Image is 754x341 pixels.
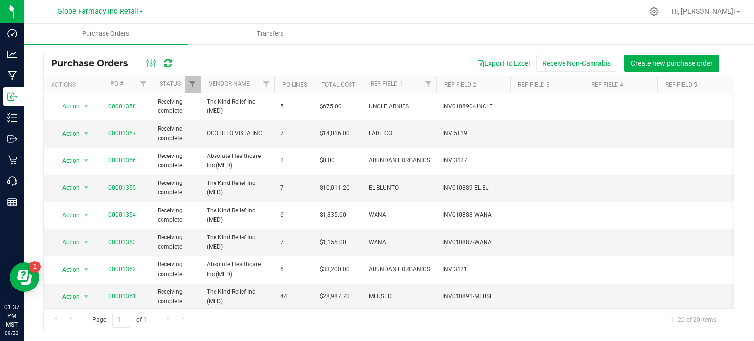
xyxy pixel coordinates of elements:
[108,103,136,110] a: 00001358
[84,313,155,328] span: Page of 1
[185,76,201,93] a: Filter
[108,130,136,137] a: 00001357
[444,81,476,88] a: Ref Field 2
[54,100,80,113] span: Action
[108,293,136,300] a: 00001351
[160,80,181,87] a: Status
[69,29,142,38] span: Purchase Orders
[320,265,350,274] span: $33,200.00
[442,184,504,193] span: INV010889-EL BL
[24,24,188,44] a: Purchase Orders
[7,197,17,207] inline-svg: Reports
[207,179,269,197] span: The Kind Relief Inc (MED)
[7,134,17,144] inline-svg: Outbound
[7,28,17,38] inline-svg: Dashboard
[110,80,123,87] a: PO #
[442,265,504,274] span: INV 3421
[280,210,308,220] span: 6
[280,156,308,165] span: 2
[158,206,195,225] span: Receiving complete
[81,290,93,304] span: select
[280,238,308,247] span: 7
[280,265,308,274] span: 6
[371,80,403,87] a: Ref Field 1
[369,129,431,138] span: FADE CO
[624,55,719,72] button: Create new purchase order
[243,29,297,38] span: Transfers
[207,206,269,225] span: The Kind Relief Inc (MED)
[158,233,195,252] span: Receiving complete
[369,238,431,247] span: WANA
[369,156,431,165] span: ABUNDANT ORGANICS
[320,238,346,247] span: $1,155.00
[81,263,93,277] span: select
[4,329,19,337] p: 09/23
[369,210,431,220] span: WANA
[369,265,431,274] span: ABUNDANT ORGANICS
[188,24,352,44] a: Transfers
[81,236,93,249] span: select
[442,102,504,111] span: INV010890-UNCLE
[536,55,617,72] button: Receive Non-Cannabis
[10,262,39,292] iframe: Resource center
[442,238,504,247] span: INV010887-WANA
[631,59,713,67] span: Create new purchase order
[7,155,17,165] inline-svg: Retail
[135,76,152,93] a: Filter
[158,288,195,306] span: Receiving complete
[54,181,80,195] span: Action
[54,154,80,168] span: Action
[7,92,17,102] inline-svg: Inbound
[209,80,250,87] a: Vendor Name
[322,81,355,88] a: Total Cost
[108,184,136,191] a: 00001355
[518,81,550,88] a: Ref Field 3
[442,156,504,165] span: INV 3427
[369,102,431,111] span: UNCLE ARNIES
[470,55,536,72] button: Export to Excel
[258,76,274,93] a: Filter
[662,313,724,327] span: 1 - 20 of 20 items
[7,113,17,123] inline-svg: Inventory
[665,81,697,88] a: Ref Field 5
[207,152,269,170] span: Absolute Healthcare Inc (MED)
[207,288,269,306] span: The Kind Relief Inc (MED)
[108,157,136,164] a: 00001356
[51,58,138,69] span: Purchase Orders
[320,156,335,165] span: $0.00
[54,127,80,141] span: Action
[81,127,93,141] span: select
[280,102,308,111] span: 5
[280,184,308,193] span: 7
[158,152,195,170] span: Receiving complete
[54,236,80,249] span: Action
[54,263,80,277] span: Action
[320,129,350,138] span: $14,016.00
[320,184,350,193] span: $10,011.20
[672,7,735,15] span: Hi, [PERSON_NAME]!
[81,181,93,195] span: select
[108,266,136,273] a: 00001352
[442,210,504,220] span: INV010888-WANA
[207,97,269,116] span: The Kind Relief Inc (MED)
[592,81,623,88] a: Ref Field 4
[54,290,80,304] span: Action
[207,129,269,138] span: OCOTILLO VISTA INC
[207,233,269,252] span: The Kind Relief Inc (MED)
[51,81,99,88] div: Actions
[4,303,19,329] p: 01:37 PM MST
[81,100,93,113] span: select
[112,313,130,328] input: 1
[320,210,346,220] span: $1,835.00
[108,239,136,246] a: 00001353
[158,179,195,197] span: Receiving complete
[29,261,41,273] iframe: Resource center unread badge
[442,292,504,301] span: INV010891-MFUSE
[442,129,504,138] span: INV 5119
[280,292,308,301] span: 44
[7,50,17,59] inline-svg: Analytics
[81,154,93,168] span: select
[158,260,195,279] span: Receiving complete
[158,124,195,143] span: Receiving complete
